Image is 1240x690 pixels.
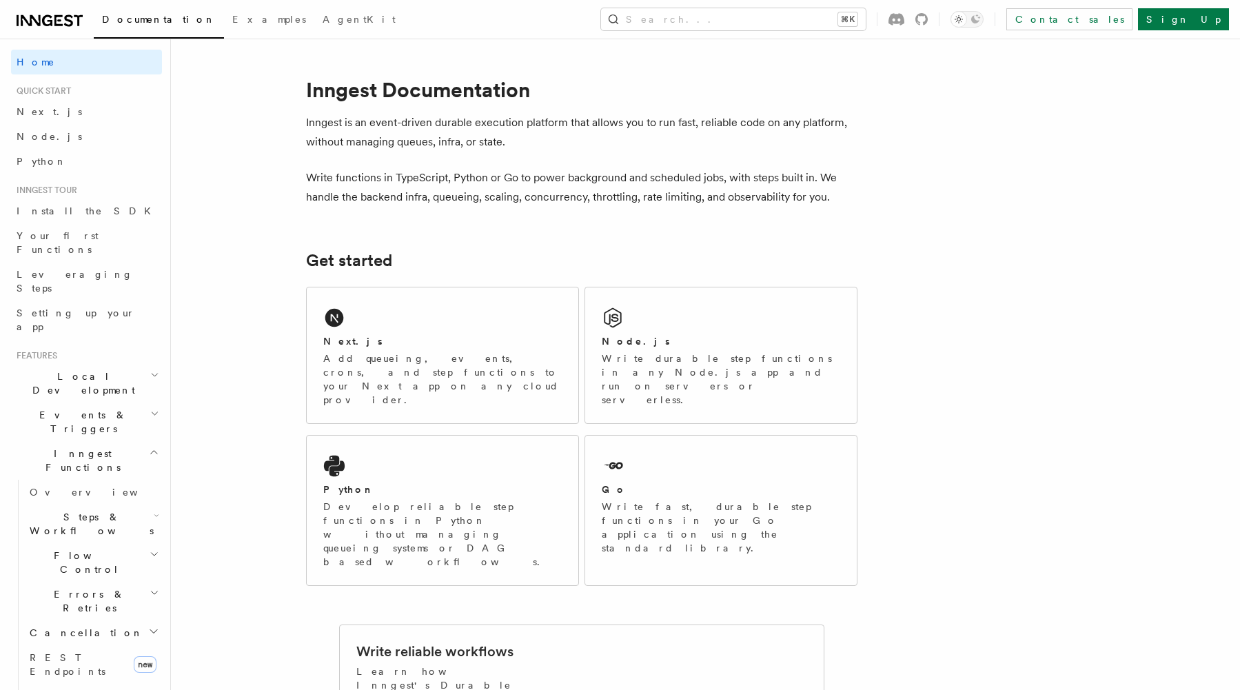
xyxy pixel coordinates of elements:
a: Next.jsAdd queueing, events, crons, and step functions to your Next app on any cloud provider. [306,287,579,424]
h2: Node.js [602,334,670,348]
span: AgentKit [323,14,396,25]
p: Write functions in TypeScript, Python or Go to power background and scheduled jobs, with steps bu... [306,168,857,207]
h2: Python [323,483,374,496]
span: Events & Triggers [11,408,150,436]
span: Inngest Functions [11,447,149,474]
a: Leveraging Steps [11,262,162,301]
span: Documentation [102,14,216,25]
span: REST Endpoints [30,652,105,677]
span: Examples [232,14,306,25]
button: Toggle dark mode [951,11,984,28]
kbd: ⌘K [838,12,857,26]
button: Search...⌘K [601,8,866,30]
span: Features [11,350,57,361]
h2: Go [602,483,627,496]
a: Sign Up [1138,8,1229,30]
a: Get started [306,251,392,270]
span: new [134,656,156,673]
p: Write fast, durable step functions in your Go application using the standard library. [602,500,840,555]
p: Inngest is an event-driven durable execution platform that allows you to run fast, reliable code ... [306,113,857,152]
a: Documentation [94,4,224,39]
a: Python [11,149,162,174]
a: Setting up your app [11,301,162,339]
span: Next.js [17,106,82,117]
span: Quick start [11,85,71,97]
span: Overview [30,487,172,498]
a: Home [11,50,162,74]
a: Node.js [11,124,162,149]
span: Your first Functions [17,230,99,255]
a: GoWrite fast, durable step functions in your Go application using the standard library. [585,435,857,586]
a: Overview [24,480,162,505]
p: Add queueing, events, crons, and step functions to your Next app on any cloud provider. [323,352,562,407]
button: Steps & Workflows [24,505,162,543]
a: Examples [224,4,314,37]
span: Errors & Retries [24,587,150,615]
span: Local Development [11,369,150,397]
span: Flow Control [24,549,150,576]
button: Errors & Retries [24,582,162,620]
span: Inngest tour [11,185,77,196]
button: Inngest Functions [11,441,162,480]
a: Next.js [11,99,162,124]
button: Flow Control [24,543,162,582]
h1: Inngest Documentation [306,77,857,102]
p: Develop reliable step functions in Python without managing queueing systems or DAG based workflows. [323,500,562,569]
a: Your first Functions [11,223,162,262]
a: Install the SDK [11,199,162,223]
span: Python [17,156,67,167]
button: Events & Triggers [11,403,162,441]
p: Write durable step functions in any Node.js app and run on servers or serverless. [602,352,840,407]
span: Home [17,55,55,69]
a: Node.jsWrite durable step functions in any Node.js app and run on servers or serverless. [585,287,857,424]
span: Cancellation [24,626,143,640]
a: AgentKit [314,4,404,37]
button: Local Development [11,364,162,403]
span: Node.js [17,131,82,142]
a: REST Endpointsnew [24,645,162,684]
span: Steps & Workflows [24,510,154,538]
span: Setting up your app [17,307,135,332]
a: Contact sales [1006,8,1132,30]
span: Leveraging Steps [17,269,133,294]
span: Install the SDK [17,205,159,216]
h2: Write reliable workflows [356,642,514,661]
button: Cancellation [24,620,162,645]
a: PythonDevelop reliable step functions in Python without managing queueing systems or DAG based wo... [306,435,579,586]
h2: Next.js [323,334,383,348]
